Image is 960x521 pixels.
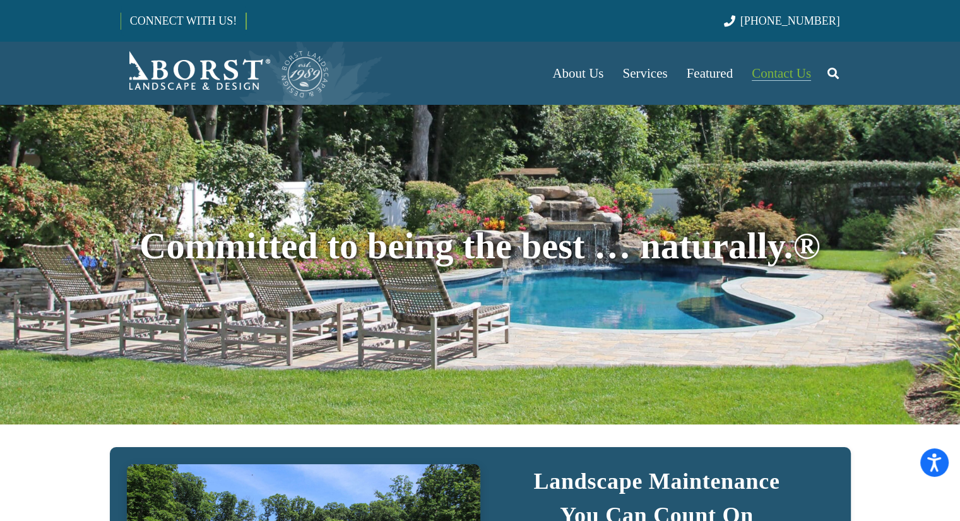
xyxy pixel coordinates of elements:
[752,66,811,81] span: Contact Us
[687,66,733,81] span: Featured
[139,225,821,266] span: Committed to being the best … naturally.®
[533,469,779,494] strong: Landscape Maintenance
[677,42,742,105] a: Featured
[121,48,330,99] a: Borst-Logo
[543,42,613,105] a: About Us
[724,15,839,27] a: [PHONE_NUMBER]
[742,42,821,105] a: Contact Us
[121,6,246,36] a: CONNECT WITH US!
[552,66,603,81] span: About Us
[740,15,840,27] span: [PHONE_NUMBER]
[613,42,677,105] a: Services
[821,57,846,89] a: Search
[622,66,667,81] span: Services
